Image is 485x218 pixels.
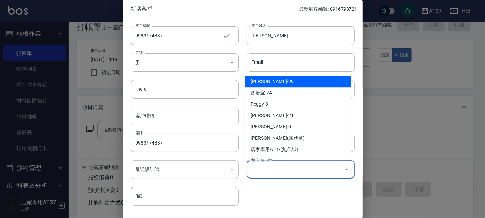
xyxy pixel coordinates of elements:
[245,110,351,121] li: [PERSON_NAME]-21
[245,121,351,133] li: [PERSON_NAME]-0
[341,164,352,175] button: Close
[131,5,299,12] span: 新增客戶
[245,87,351,99] li: 孫培宜-24
[245,99,351,110] li: Peggy-8
[136,23,150,28] label: 客戶編號
[252,23,266,28] label: 客戶姓名
[245,155,351,167] li: 方之妤-30
[136,50,143,55] label: 性別
[245,133,351,144] li: [PERSON_NAME](無代號)
[245,76,351,87] li: [PERSON_NAME]-99
[299,5,357,13] p: 最新顧客編號: 0916798721
[245,144,351,155] li: 店家專用AT37(無代號)
[131,53,239,72] div: 男
[136,131,143,136] label: 電話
